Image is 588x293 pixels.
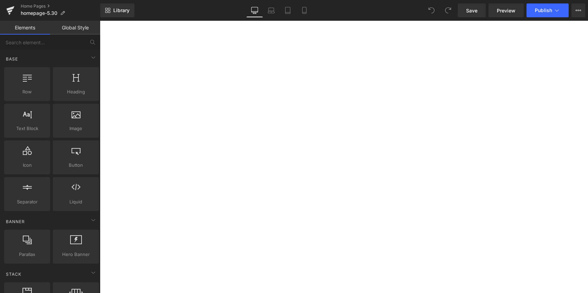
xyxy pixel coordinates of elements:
a: Desktop [246,3,263,17]
a: New Library [100,3,134,17]
span: Stack [5,271,22,277]
span: Button [55,162,97,169]
button: Redo [441,3,455,17]
a: Mobile [296,3,313,17]
span: Base [5,56,19,62]
span: Liquid [55,198,97,205]
button: Undo [425,3,438,17]
span: homepage-5.30 [21,10,57,16]
a: Tablet [279,3,296,17]
span: Parallax [6,251,48,258]
span: Library [113,7,130,13]
span: Hero Banner [55,251,97,258]
span: Separator [6,198,48,205]
a: Preview [489,3,524,17]
span: Banner [5,218,26,225]
span: Preview [497,7,515,14]
button: Publish [527,3,569,17]
span: Publish [535,8,552,13]
span: Heading [55,88,97,95]
a: Global Style [50,21,100,35]
span: Image [55,125,97,132]
span: Icon [6,162,48,169]
span: Save [466,7,477,14]
span: Row [6,88,48,95]
a: Home Pages [21,3,100,9]
span: Text Block [6,125,48,132]
button: More [571,3,585,17]
a: Laptop [263,3,279,17]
